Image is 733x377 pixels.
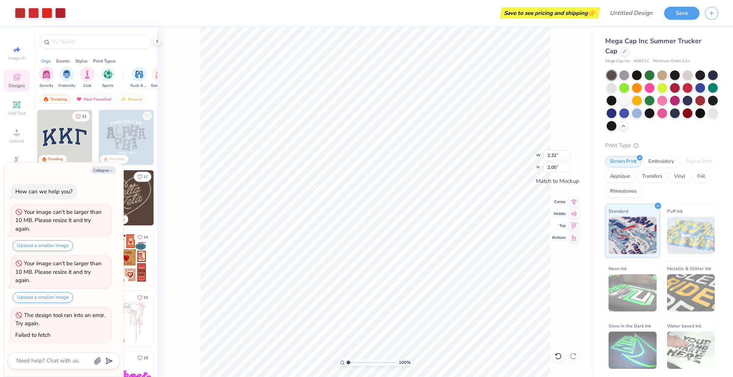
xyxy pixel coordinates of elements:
[8,110,26,116] span: Add Text
[99,170,154,225] img: 12710c6a-dcc0-49ce-8688-7fe8d5f96fe2
[15,188,73,195] div: How can we help you?
[99,231,154,286] img: 6de2c09e-6ade-4b04-8ea6-6dac27e4729e
[552,223,566,228] span: Top
[13,292,73,303] button: Upload a smaller image
[609,332,657,369] img: Glow in the Dark Ink
[609,217,657,254] img: Standard
[92,110,147,165] img: edfb13fc-0e43-44eb-bea2-bf7fc0dd67f9
[634,58,649,64] span: # 6801C
[134,232,151,242] button: Like
[83,83,91,89] span: Club
[151,67,168,89] button: filter button
[667,322,701,330] span: Water based Ink
[51,38,147,45] input: Try "Alpha"
[667,264,711,272] span: Metallic & Glitter Ink
[605,58,630,64] span: Mega Cap Inc
[605,156,641,167] div: Screen Print
[59,67,75,89] div: filter for Fraternity
[143,296,148,300] span: 15
[143,175,148,179] span: 17
[40,83,53,89] span: Sorority
[151,83,168,89] span: Game Day
[134,172,151,182] button: Like
[100,67,115,89] button: filter button
[502,7,598,19] div: Save to see pricing and shipping
[609,264,627,272] span: Neon Ink
[117,95,145,104] div: Newest
[151,67,168,89] div: filter for Game Day
[59,67,75,89] button: filter button
[109,156,124,162] div: Trending
[154,110,209,165] img: a3f22b06-4ee5-423c-930f-667ff9442f68
[76,96,82,102] img: most_fav.gif
[99,110,154,165] img: 5a4b4175-9e88-49c8-8a23-26d96782ddc6
[104,70,112,79] img: Sports Image
[48,156,63,162] div: Trending
[80,67,95,89] button: filter button
[120,96,126,102] img: Newest.gif
[644,156,679,167] div: Embroidery
[15,260,102,284] div: Your image can’t be larger than 10 MB. Please resize it and try again.
[93,58,116,64] div: Print Types
[605,171,635,182] div: Applique
[39,67,54,89] button: filter button
[63,70,71,79] img: Fraternity Image
[667,217,715,254] img: Puff Ink
[669,171,690,182] div: Vinyl
[605,186,641,197] div: Rhinestones
[143,111,152,120] button: Like
[609,207,628,215] span: Standard
[80,67,95,89] div: filter for Club
[75,58,88,64] div: Styles
[39,67,54,89] div: filter for Sorority
[605,37,701,56] span: Mega Cap Inc Summer Trucker Cap
[399,359,411,366] span: 100 %
[637,171,667,182] div: Transfers
[154,170,209,225] img: ead2b24a-117b-4488-9b34-c08fd5176a7b
[13,240,73,251] button: Upload a smaller image
[8,55,26,61] span: Image AI
[43,96,49,102] img: trending.gif
[143,356,148,360] span: 19
[15,208,102,232] div: Your image can’t be larger than 10 MB. Please resize it and try again.
[667,332,715,369] img: Water based Ink
[155,70,164,79] img: Game Day Image
[154,291,209,346] img: d12a98c7-f0f7-4345-bf3a-b9f1b718b86e
[609,274,657,311] img: Neon Ink
[681,156,717,167] div: Digital Print
[154,231,209,286] img: b0e5e834-c177-467b-9309-b33acdc40f03
[609,322,651,330] span: Glow in the Dark Ink
[91,166,116,174] button: Collapse
[15,311,105,327] div: The design tool ran into an error. Try again.
[37,110,92,165] img: 3b9aba4f-e317-4aa7-a679-c95a879539bd
[130,83,148,89] span: Rush & Bid
[59,83,75,89] span: Fraternity
[130,67,148,89] div: filter for Rush & Bid
[9,138,24,144] span: Upload
[102,83,114,89] span: Sports
[100,67,115,89] div: filter for Sports
[664,7,699,20] button: Save
[552,235,566,240] span: Bottom
[552,211,566,216] span: Middle
[588,8,596,17] span: 👉
[15,331,51,339] div: Failed to fetch
[82,115,86,118] span: 33
[134,292,151,302] button: Like
[604,6,658,20] input: Untitled Design
[56,58,70,64] div: Events
[42,70,51,79] img: Sorority Image
[667,207,683,215] span: Puff Ink
[653,58,690,64] span: Minimum Order: 12 +
[667,274,715,311] img: Metallic & Glitter Ink
[40,95,70,104] div: Trending
[41,58,51,64] div: Orgs
[135,70,143,79] img: Rush & Bid Image
[72,111,90,121] button: Like
[99,291,154,346] img: 83dda5b0-2158-48ca-832c-f6b4ef4c4536
[692,171,710,182] div: Foil
[605,141,718,150] div: Print Type
[73,95,115,104] div: Most Favorited
[9,83,25,89] span: Designs
[143,235,148,239] span: 14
